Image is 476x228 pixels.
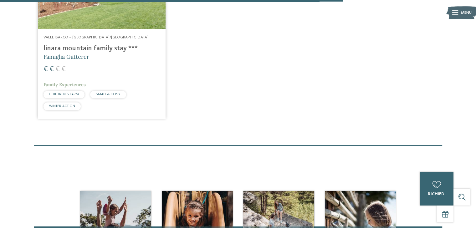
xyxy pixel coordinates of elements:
h4: linara mountain family stay *** [44,44,160,53]
span: CHILDREN’S FARM [49,92,79,96]
span: € [49,66,54,73]
a: richiedi [420,172,453,206]
span: € [44,66,48,73]
span: € [55,66,60,73]
span: richiedi [427,192,445,196]
span: WINTER ACTION [49,104,75,108]
span: Family Experiences [44,82,86,87]
span: € [61,66,66,73]
span: Famiglia Gatterer [44,53,89,60]
span: Valle Isarco – [GEOGRAPHIC_DATA]/[GEOGRAPHIC_DATA] [44,35,148,39]
span: SMALL & COSY [96,92,120,96]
